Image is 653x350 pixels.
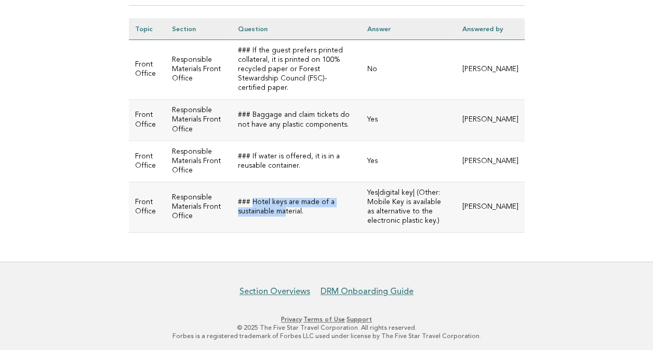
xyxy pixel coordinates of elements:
td: [PERSON_NAME] [456,141,524,182]
a: Privacy [281,316,302,323]
td: Front Office [129,100,166,141]
th: Question [232,18,361,40]
a: Support [347,316,372,323]
td: Responsible Materials Front Office [166,40,232,100]
a: DRM Onboarding Guide [321,286,414,297]
td: Yes [361,100,456,141]
td: No [361,40,456,100]
td: Front Office [129,141,166,182]
th: Answer [361,18,456,40]
p: © 2025 The Five Star Travel Corporation. All rights reserved. [15,324,638,332]
th: Section [166,18,232,40]
td: Yes [361,141,456,182]
p: Forbes is a registered trademark of Forbes LLC used under license by The Five Star Travel Corpora... [15,332,638,340]
td: ### If water is offered, it is in a reusable container. [232,141,361,182]
p: · · [15,315,638,324]
td: Front Office [129,40,166,100]
td: Yes|digital key| (Other: Mobile Key is available as alternative to the electronic plastic key.) [361,182,456,232]
th: Answered by [456,18,524,40]
td: Responsible Materials Front Office [166,141,232,182]
td: [PERSON_NAME] [456,100,524,141]
th: Topic [129,18,166,40]
a: Terms of Use [303,316,345,323]
td: ### Hotel keys are made of a sustainable material. [232,182,361,232]
a: Section Overviews [239,286,310,297]
td: [PERSON_NAME] [456,182,524,232]
td: [PERSON_NAME] [456,40,524,100]
td: Responsible Materials Front Office [166,182,232,232]
td: ### Baggage and claim tickets do not have any plastic components. [232,100,361,141]
td: ### If the guest prefers printed collateral, it is printed on 100% recycled paper or Forest Stewa... [232,40,361,100]
td: Front Office [129,182,166,232]
td: Responsible Materials Front Office [166,100,232,141]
